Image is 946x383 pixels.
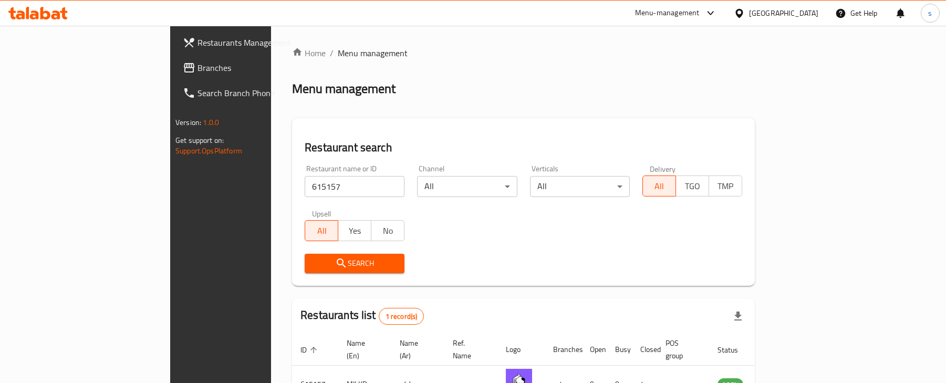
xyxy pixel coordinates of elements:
span: Name (En) [347,337,379,362]
h2: Menu management [292,80,396,97]
button: TMP [709,175,742,196]
div: Menu-management [635,7,700,19]
button: Yes [338,220,371,241]
span: POS group [666,337,696,362]
span: Yes [342,223,367,239]
div: All [417,176,517,197]
nav: breadcrumb [292,47,755,59]
th: Busy [607,334,632,366]
span: Version: [175,116,201,129]
th: Logo [497,334,545,366]
span: Restaurants Management [197,36,320,49]
span: Get support on: [175,133,224,147]
button: Search [305,254,404,273]
th: Open [581,334,607,366]
a: Restaurants Management [174,30,328,55]
li: / [330,47,334,59]
a: Support.OpsPlatform [175,144,242,158]
button: All [642,175,676,196]
button: No [371,220,404,241]
span: Search Branch Phone [197,87,320,99]
span: All [309,223,334,239]
span: ID [300,344,320,356]
span: Menu management [338,47,408,59]
h2: Restaurant search [305,140,742,156]
button: TGO [675,175,709,196]
span: 1.0.0 [203,116,219,129]
button: All [305,220,338,241]
div: [GEOGRAPHIC_DATA] [749,7,818,19]
span: TMP [713,179,738,194]
th: Closed [632,334,657,366]
span: Status [718,344,752,356]
a: Branches [174,55,328,80]
span: 1 record(s) [379,312,424,322]
span: All [647,179,672,194]
input: Search for restaurant name or ID.. [305,176,404,197]
label: Delivery [650,165,676,172]
h2: Restaurants list [300,307,424,325]
div: Total records count [379,308,424,325]
span: No [376,223,400,239]
span: TGO [680,179,705,194]
label: Upsell [312,210,331,217]
th: Branches [545,334,581,366]
span: Ref. Name [453,337,485,362]
a: Search Branch Phone [174,80,328,106]
span: Name (Ar) [400,337,432,362]
span: Search [313,257,396,270]
div: Export file [725,304,751,329]
span: s [928,7,932,19]
div: All [530,176,630,197]
span: Branches [197,61,320,74]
